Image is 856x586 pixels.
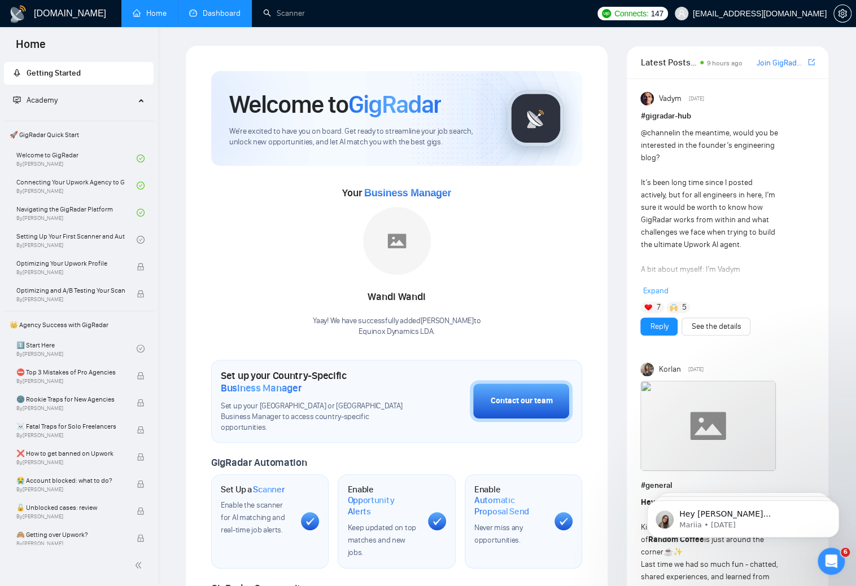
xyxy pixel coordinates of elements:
[474,495,545,517] span: Automatic Proposal Send
[16,200,137,225] a: Navigating the GigRadar PlatformBy[PERSON_NAME]
[657,302,661,313] span: 7
[659,363,681,376] span: Korlan
[16,269,125,276] span: By [PERSON_NAME]
[221,382,302,394] span: Business Manager
[16,486,125,493] span: By [PERSON_NAME]
[682,302,687,313] span: 5
[16,421,125,432] span: ☠️ Fatal Traps for Solo Freelancers
[5,124,152,146] span: 🚀 GigRadar Quick Start
[348,89,441,120] span: GigRadar
[313,327,481,337] p: Equinox Dynamics LDA .
[508,90,564,147] img: gigradar-logo.png
[16,405,125,412] span: By [PERSON_NAME]
[16,296,125,303] span: By [PERSON_NAME]
[9,5,27,23] img: logo
[474,523,523,545] span: Never miss any opportunities.
[682,318,750,336] button: See the details
[808,57,815,68] a: export
[640,127,780,524] div: in the meantime, would you be interested in the founder’s engineering blog? It’s been long time s...
[137,453,145,461] span: lock
[137,182,145,190] span: check-circle
[221,401,413,433] span: Set up your [GEOGRAPHIC_DATA] or [GEOGRAPHIC_DATA] Business Manager to access country-specific op...
[474,484,545,517] h1: Enable
[137,399,145,407] span: lock
[363,207,431,275] img: placeholder.png
[27,68,81,78] span: Getting Started
[4,62,154,85] li: Getting Started
[313,316,481,337] div: Yaay! We have successfully added [PERSON_NAME] to
[137,534,145,542] span: lock
[691,320,741,333] a: See the details
[27,95,58,105] span: Academy
[137,236,145,244] span: check-circle
[221,484,285,495] h1: Set Up a
[16,378,125,385] span: By [PERSON_NAME]
[640,381,776,471] img: F09LD3HAHMJ-Coffee%20chat%20round%202.gif
[137,209,145,217] span: check-circle
[313,288,481,307] div: Wandi Wandi
[49,43,195,54] p: Message from Mariia, sent 3d ago
[137,426,145,434] span: lock
[16,367,125,378] span: ⛔ Top 3 Mistakes of Pro Agencies
[659,92,682,105] span: Vadym
[640,318,678,336] button: Reply
[364,187,451,199] span: Business Manager
[347,495,418,517] span: Opportunity Alerts
[808,58,815,67] span: export
[689,94,704,104] span: [DATE]
[16,540,125,547] span: By [PERSON_NAME]
[5,314,152,336] span: 👑 Agency Success with GigRadar
[137,290,145,298] span: lock
[137,372,145,380] span: lock
[670,303,678,311] img: 🙌
[602,9,611,18] img: upwork-logo.png
[137,507,145,515] span: lock
[614,7,648,20] span: Connects:
[342,187,451,199] span: Your
[650,7,663,20] span: 147
[7,36,55,60] span: Home
[707,59,742,67] span: 9 hours ago
[841,548,850,557] span: 6
[640,92,654,105] img: Vadym
[137,345,145,353] span: check-circle
[16,394,125,405] span: 🌚 Rookie Traps for New Agencies
[650,320,668,333] a: Reply
[221,500,285,535] span: Enable the scanner for AI matching and real-time job alerts.
[833,5,851,23] button: setting
[211,456,307,469] span: GigRadar Automation
[834,9,851,18] span: setting
[137,480,145,488] span: lock
[13,69,21,77] span: rocket
[630,477,856,556] iframe: Intercom notifications message
[688,364,704,374] span: [DATE]
[16,336,137,361] a: 1️⃣ Start HereBy[PERSON_NAME]
[470,380,573,422] button: Contact our team
[640,128,674,138] span: @channel
[16,146,137,171] a: Welcome to GigRadarBy[PERSON_NAME]
[16,502,125,513] span: 🔓 Unblocked cases: review
[347,484,418,517] h1: Enable
[16,529,125,540] span: 🙈 Getting over Upwork?
[490,395,552,407] div: Contact our team
[221,369,413,394] h1: Set up your Country-Specific
[137,263,145,271] span: lock
[16,448,125,459] span: ❌ How to get banned on Upwork
[137,155,145,162] span: check-circle
[16,459,125,466] span: By [PERSON_NAME]
[818,548,845,575] iframe: Intercom live chat
[13,95,58,105] span: Academy
[253,484,285,495] span: Scanner
[643,286,668,296] span: Expand
[757,57,806,69] a: Join GigRadar Slack Community
[347,523,416,557] span: Keep updated on top matches and new jobs.
[640,110,815,122] h1: # gigradar-hub
[16,227,137,252] a: Setting Up Your First Scanner and Auto-BidderBy[PERSON_NAME]
[13,96,21,104] span: fund-projection-screen
[16,258,125,269] span: Optimizing Your Upwork Profile
[16,475,125,486] span: 😭 Account blocked: what to do?
[229,89,441,120] h1: Welcome to
[640,363,654,376] img: Korlan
